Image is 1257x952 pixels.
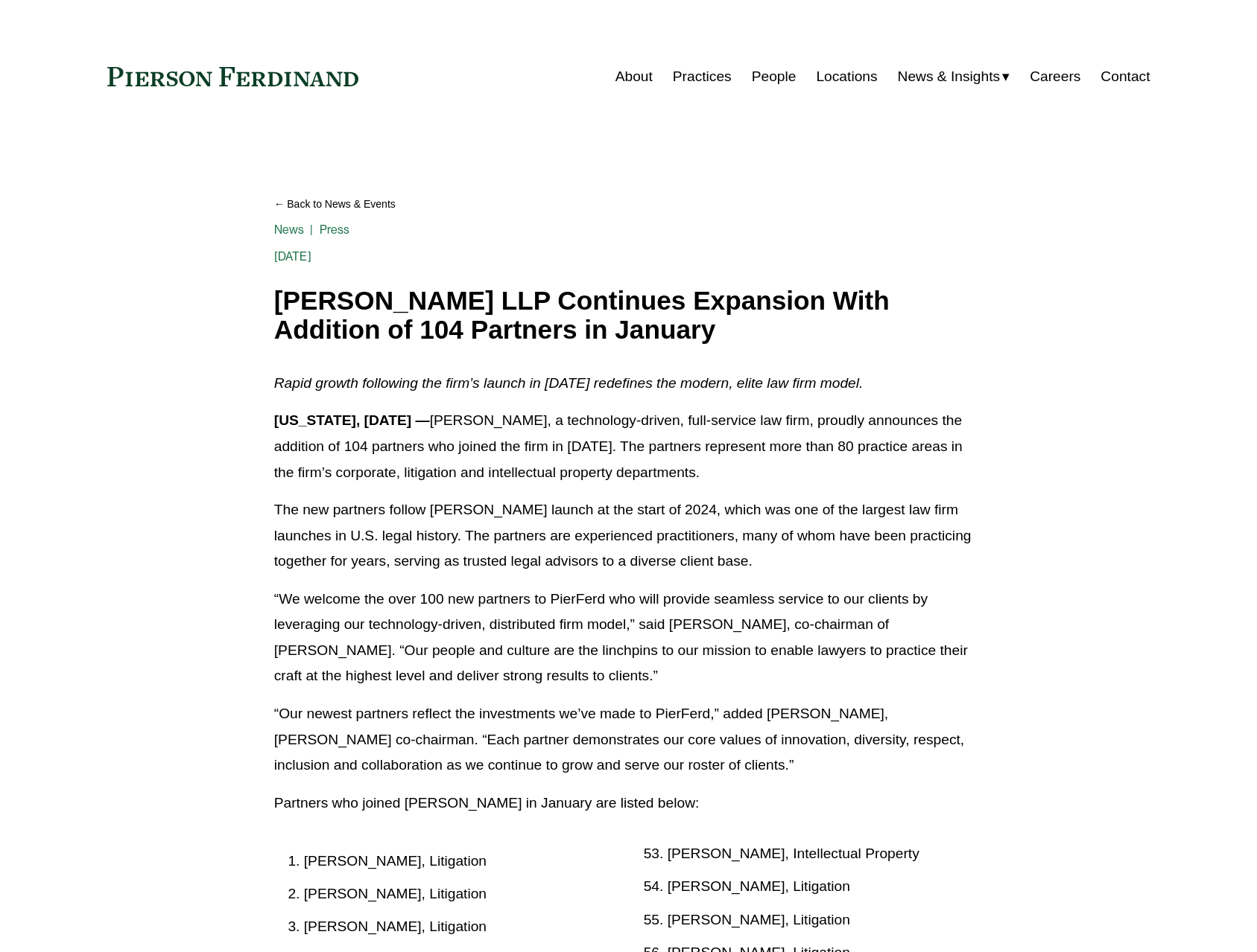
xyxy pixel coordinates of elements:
[665,841,983,867] p: [PERSON_NAME], Intellectual Property
[274,497,983,575] p: The new partners follow [PERSON_NAME] launch at the start of 2024, which was one of the largest l...
[304,881,621,907] p: [PERSON_NAME], Litigation
[673,63,732,91] a: Practices
[274,223,305,237] a: News
[752,63,797,91] a: People
[615,63,653,91] a: About
[274,375,864,391] em: Rapid growth following the firm’s launch in [DATE] redefines the modern, elite law firm model.
[304,914,621,940] p: [PERSON_NAME], Litigation
[304,849,621,875] p: [PERSON_NAME], Litigation
[1030,63,1080,91] a: Careers
[274,790,983,817] p: Partners who joined [PERSON_NAME] in January are listed below:
[665,874,983,900] p: [PERSON_NAME], Litigation
[274,587,983,689] p: “We welcome the over 100 new partners to PierFerd who will provide seamless service to our client...
[898,64,1001,90] span: News & Insights
[898,63,1010,91] a: folder dropdown
[274,412,430,428] strong: [US_STATE], [DATE] —
[816,63,877,91] a: Locations
[274,408,983,485] p: [PERSON_NAME], a technology-driven, full-service law firm, proudly announces the addition of 104 ...
[320,223,350,237] a: Press
[274,287,983,344] h1: [PERSON_NAME] LLP Continues Expansion With Addition of 104 Partners in January
[274,191,983,217] a: Back to News & Events
[1101,63,1150,91] a: Contact
[274,701,983,779] p: “Our newest partners reflect the investments we’ve made to PierFerd,” added [PERSON_NAME], [PERSO...
[665,907,983,933] p: [PERSON_NAME], Litigation
[274,249,311,263] span: [DATE]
